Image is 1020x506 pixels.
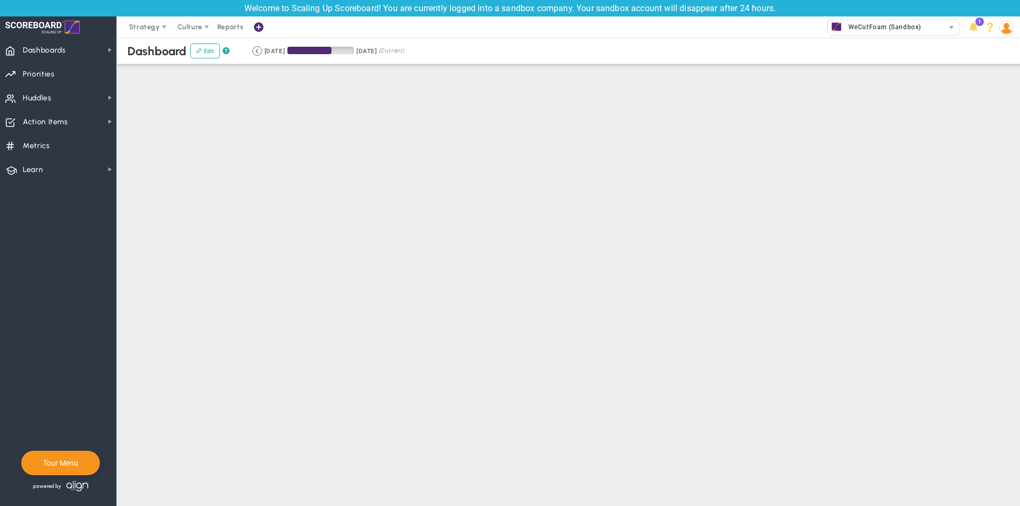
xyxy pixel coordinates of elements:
span: 1 [975,18,984,26]
div: [DATE] [265,46,285,56]
span: Priorities [23,63,55,85]
span: Strategy [129,23,160,31]
button: Tour Menu [40,458,81,468]
span: Action Items [23,111,68,133]
div: [DATE] [356,46,377,56]
span: select [944,20,959,35]
span: Dashboards [23,39,66,62]
span: Learn [23,159,43,181]
li: Help & Frequently Asked Questions (FAQ) [982,16,998,38]
div: Period Progress: 66% Day 60 of 90 with 30 remaining. [287,47,354,54]
span: WeCutFoam (Sandbox) [843,20,921,34]
button: Go to previous period [252,46,262,56]
li: Announcements [965,16,982,38]
button: Edit [190,44,220,58]
img: 210734.Person.photo [999,20,1014,35]
span: (Current) [379,46,404,56]
span: Dashboard [127,44,186,58]
span: Metrics [23,135,50,157]
span: Huddles [23,87,52,109]
div: Powered by Align [21,478,134,494]
span: Culture [177,23,202,31]
span: Reports [212,16,249,38]
img: 33676.Company.photo [830,20,843,33]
